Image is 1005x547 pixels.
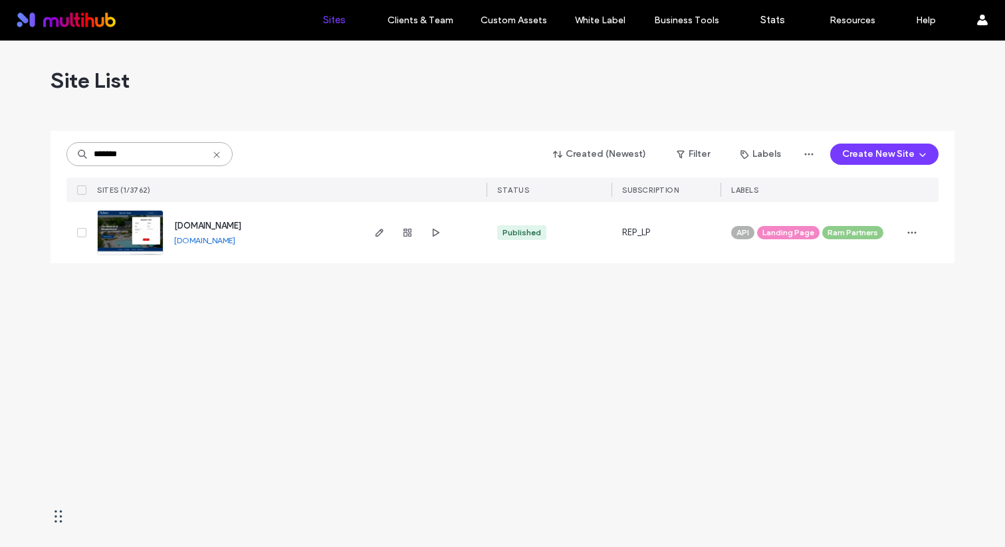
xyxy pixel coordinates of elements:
span: SITES (1/3762) [97,185,150,195]
span: STATUS [497,185,529,195]
span: SUBSCRIPTION [622,185,679,195]
label: Help [916,15,936,26]
span: Landing Page [762,227,814,239]
span: Site List [51,67,130,94]
label: Sites [323,14,346,26]
button: Created (Newest) [542,144,658,165]
div: Drag [55,496,62,536]
div: Published [502,227,541,239]
span: LABELS [731,185,758,195]
a: [DOMAIN_NAME] [174,221,241,231]
label: Clients & Team [388,15,453,26]
span: REP_LP [622,226,650,239]
label: Custom Assets [481,15,547,26]
span: API [736,227,749,239]
label: Business Tools [654,15,719,26]
span: Help [31,9,58,21]
label: Stats [760,14,785,26]
label: White Label [575,15,625,26]
button: Create New Site [830,144,939,165]
span: Ram Partners [828,227,878,239]
a: [DOMAIN_NAME] [174,235,235,245]
button: Filter [663,144,723,165]
button: Labels [728,144,793,165]
label: Resources [830,15,875,26]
